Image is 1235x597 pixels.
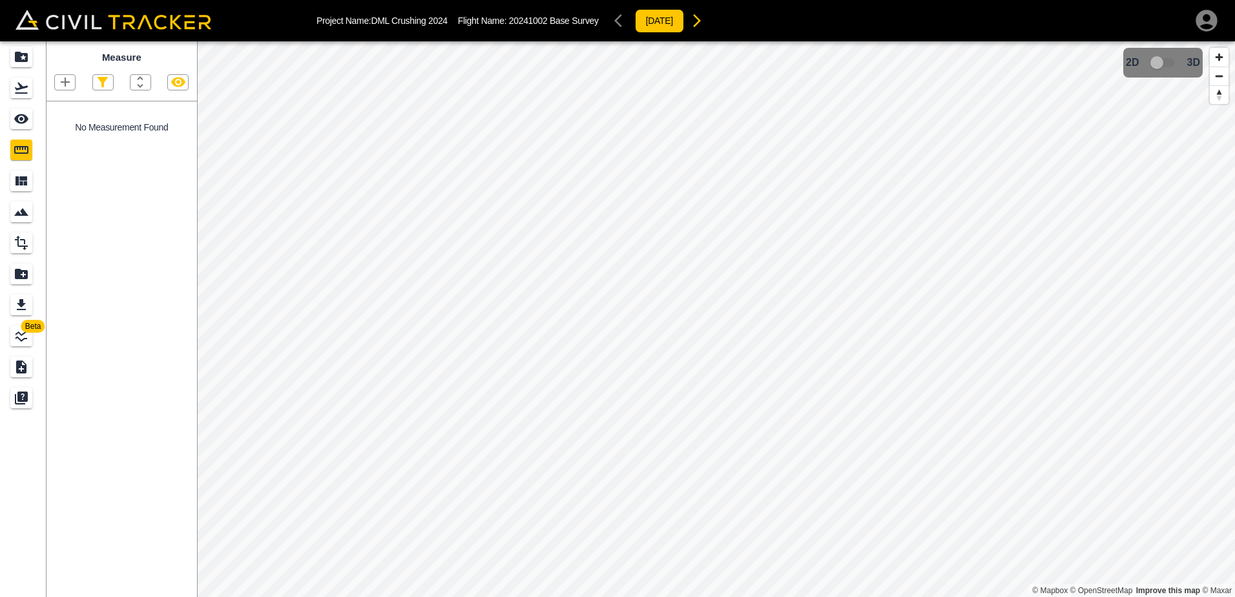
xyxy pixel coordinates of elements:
[458,16,599,26] p: Flight Name:
[317,16,448,26] p: Project Name: DML Crushing 2024
[1202,586,1232,595] a: Maxar
[1145,50,1182,75] span: 3D model not uploaded yet
[197,41,1235,597] canvas: Map
[1210,67,1229,85] button: Zoom out
[1210,85,1229,104] button: Reset bearing to north
[1187,57,1200,68] span: 3D
[1032,586,1068,595] a: Mapbox
[509,16,599,26] span: 20241002 Base Survey
[635,9,684,33] button: [DATE]
[16,10,211,30] img: Civil Tracker
[1136,586,1200,595] a: Map feedback
[1126,57,1139,68] span: 2D
[1070,586,1133,595] a: OpenStreetMap
[1210,48,1229,67] button: Zoom in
